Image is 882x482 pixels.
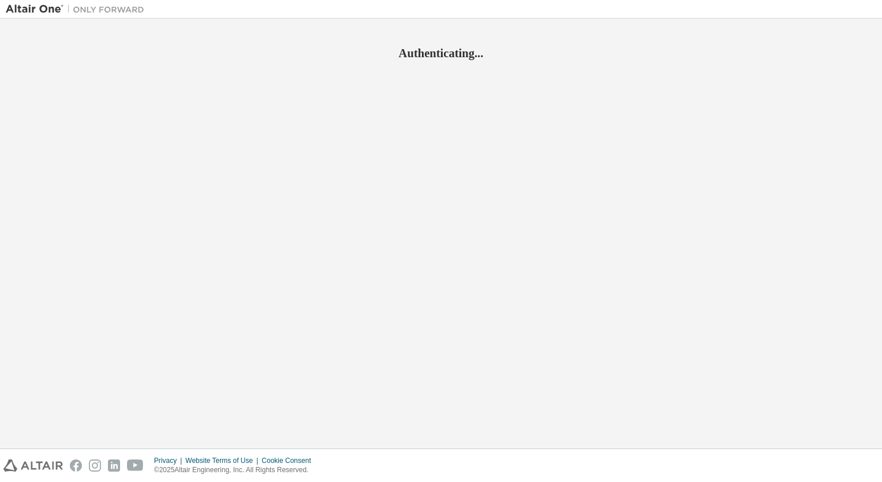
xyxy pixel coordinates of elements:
[70,459,82,472] img: facebook.svg
[185,456,261,465] div: Website Terms of Use
[154,456,185,465] div: Privacy
[154,465,318,475] p: © 2025 Altair Engineering, Inc. All Rights Reserved.
[6,3,150,15] img: Altair One
[261,456,317,465] div: Cookie Consent
[127,459,144,472] img: youtube.svg
[108,459,120,472] img: linkedin.svg
[89,459,101,472] img: instagram.svg
[6,46,876,61] h2: Authenticating...
[3,459,63,472] img: altair_logo.svg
